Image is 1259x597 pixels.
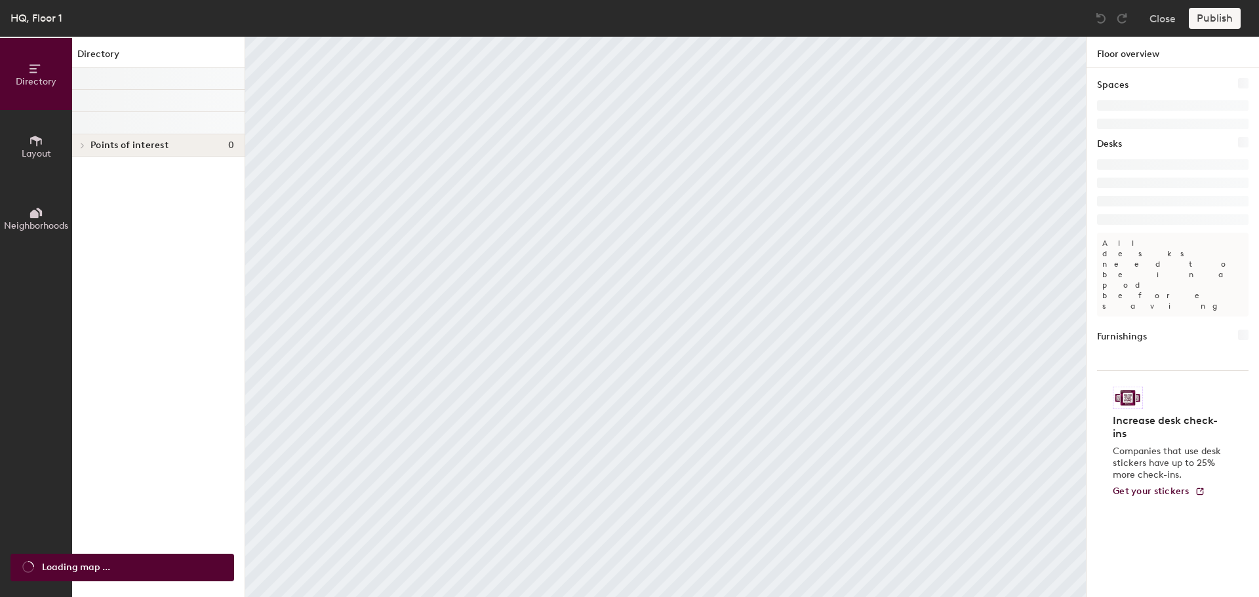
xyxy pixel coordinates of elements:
[1113,414,1225,440] h4: Increase desk check-ins
[1097,78,1129,92] h1: Spaces
[10,10,62,26] div: HQ, Floor 1
[42,560,110,575] span: Loading map ...
[1094,12,1108,25] img: Undo
[4,220,68,231] span: Neighborhoods
[22,148,51,159] span: Layout
[245,37,1086,597] canvas: Map
[1087,37,1259,67] h1: Floor overview
[1097,330,1147,344] h1: Furnishings
[1113,486,1205,497] a: Get your stickers
[1097,137,1122,151] h1: Desks
[16,76,56,87] span: Directory
[228,140,234,151] span: 0
[1113,387,1143,409] img: Sticker logo
[1149,8,1176,29] button: Close
[90,140,169,151] span: Points of interest
[1113,446,1225,481] p: Companies that use desk stickers have up to 25% more check-ins.
[1115,12,1129,25] img: Redo
[1097,233,1249,317] p: All desks need to be in a pod before saving
[72,47,245,67] h1: Directory
[1113,486,1189,497] span: Get your stickers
